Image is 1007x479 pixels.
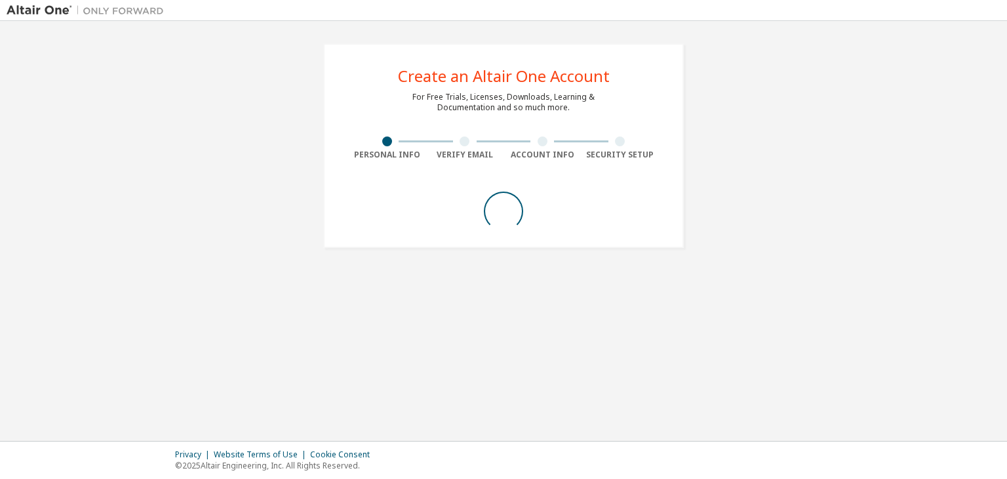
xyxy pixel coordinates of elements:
[175,449,214,460] div: Privacy
[7,4,170,17] img: Altair One
[175,460,378,471] p: © 2025 Altair Engineering, Inc. All Rights Reserved.
[310,449,378,460] div: Cookie Consent
[214,449,310,460] div: Website Terms of Use
[348,150,426,160] div: Personal Info
[582,150,660,160] div: Security Setup
[503,150,582,160] div: Account Info
[426,150,504,160] div: Verify Email
[412,92,595,113] div: For Free Trials, Licenses, Downloads, Learning & Documentation and so much more.
[398,68,610,84] div: Create an Altair One Account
